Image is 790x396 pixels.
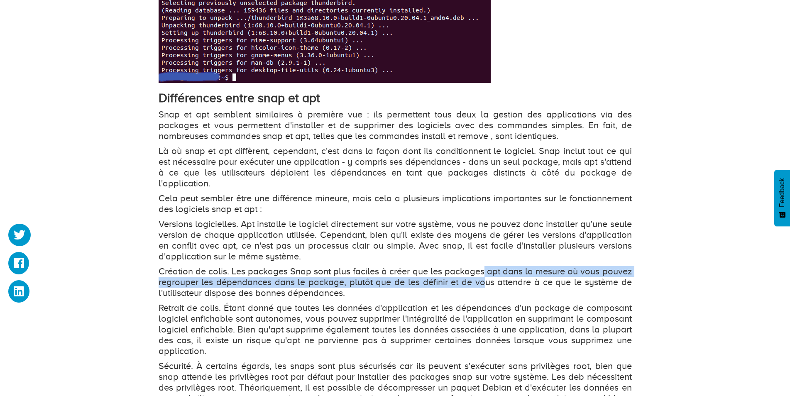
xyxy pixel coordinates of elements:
[778,178,786,207] span: Feedback
[159,109,632,142] p: Snap et apt semblent similaires à première vue : ils permettent tous deux la gestion des applicat...
[159,219,632,262] p: Versions logicielles. Apt installe le logiciel directement sur votre système, vous ne pouvez donc...
[159,146,632,189] p: Là où snap et apt diffèrent, cependant, c'est dans la façon dont ils conditionnent le logiciel. S...
[159,303,632,357] p: Retrait de colis. Étant donné que toutes les données d'application et les dépendances d'un packag...
[619,268,785,359] iframe: Drift Widget Chat Window
[159,193,632,215] p: Cela peut sembler être une différence mineure, mais cela a plusieurs implications importantes sur...
[748,354,780,386] iframe: Drift Widget Chat Controller
[159,266,632,298] p: Création de colis. Les packages Snap sont plus faciles à créer que les packages apt dans la mesur...
[159,91,320,105] strong: Différences entre snap et apt
[774,170,790,226] button: Feedback - Afficher l’enquête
